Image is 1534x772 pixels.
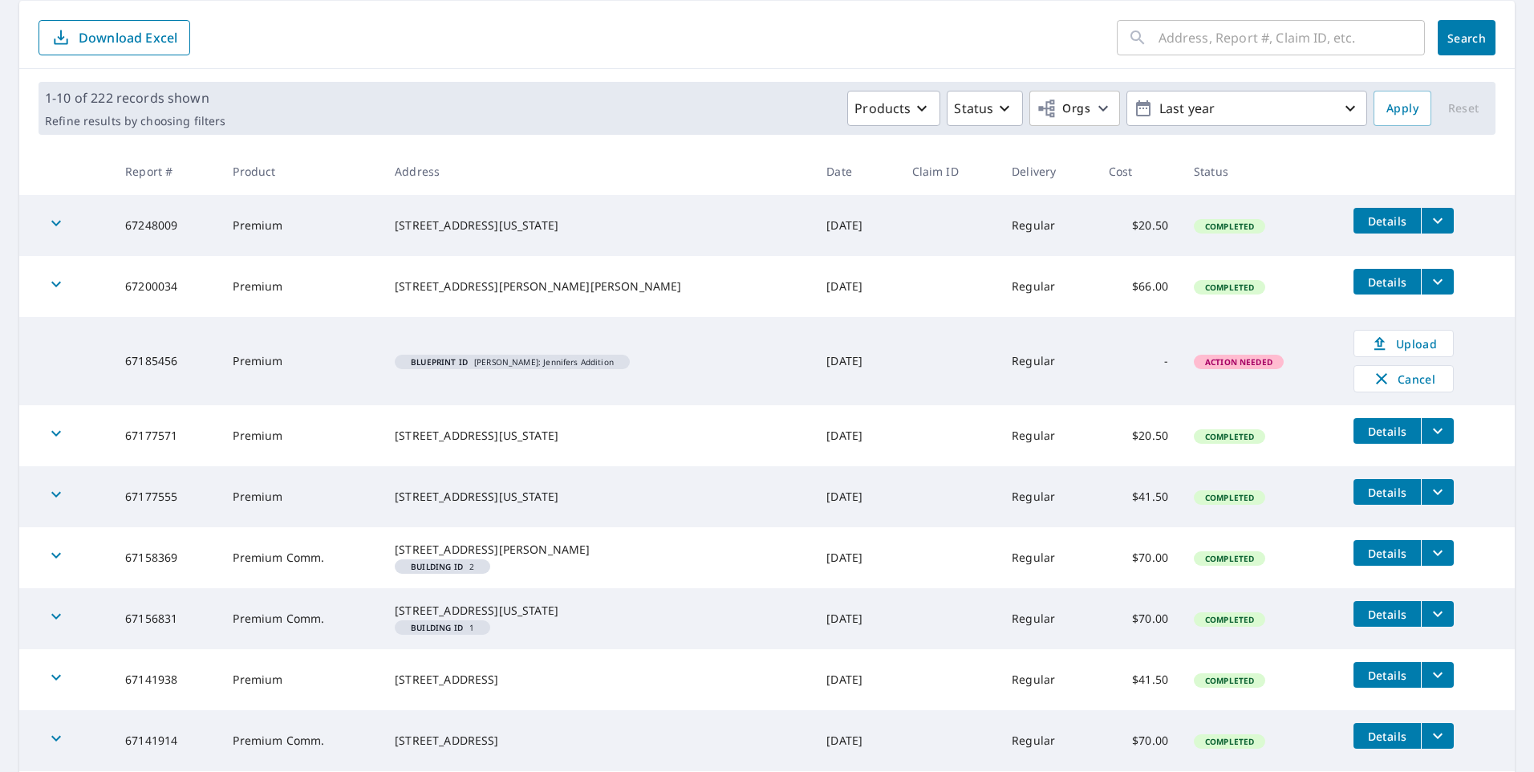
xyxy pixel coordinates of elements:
[814,710,899,771] td: [DATE]
[1353,365,1454,392] button: Cancel
[999,466,1096,527] td: Regular
[1421,723,1454,749] button: filesDropdownBtn-67141914
[411,624,463,632] em: Building ID
[1037,99,1090,119] span: Orgs
[1353,540,1421,566] button: detailsBtn-67158369
[1353,208,1421,234] button: detailsBtn-67248009
[1096,466,1181,527] td: $41.50
[1374,91,1431,126] button: Apply
[220,317,382,405] td: Premium
[1363,424,1411,439] span: Details
[1363,213,1411,229] span: Details
[1195,675,1264,686] span: Completed
[999,527,1096,588] td: Regular
[112,527,220,588] td: 67158369
[112,195,220,256] td: 67248009
[1195,553,1264,564] span: Completed
[1363,607,1411,622] span: Details
[1195,221,1264,232] span: Completed
[1363,274,1411,290] span: Details
[814,256,899,317] td: [DATE]
[45,114,225,128] p: Refine results by choosing filters
[395,542,801,558] div: [STREET_ADDRESS][PERSON_NAME]
[814,588,899,649] td: [DATE]
[401,624,484,632] span: 1
[1386,99,1418,119] span: Apply
[954,99,993,118] p: Status
[1421,662,1454,688] button: filesDropdownBtn-67141938
[1195,356,1282,368] span: Action Needed
[1195,431,1264,442] span: Completed
[999,588,1096,649] td: Regular
[814,195,899,256] td: [DATE]
[220,649,382,710] td: Premium
[1421,208,1454,234] button: filesDropdownBtn-67248009
[1195,614,1264,625] span: Completed
[1353,269,1421,295] button: detailsBtn-67200034
[1195,492,1264,503] span: Completed
[1353,330,1454,357] a: Upload
[1159,15,1425,60] input: Address, Report #, Claim ID, etc.
[401,563,484,571] span: 2
[999,405,1096,466] td: Regular
[999,649,1096,710] td: Regular
[1363,485,1411,500] span: Details
[1195,736,1264,747] span: Completed
[1096,405,1181,466] td: $20.50
[79,29,177,47] p: Download Excel
[1096,317,1181,405] td: -
[220,588,382,649] td: Premium Comm.
[999,710,1096,771] td: Regular
[1353,601,1421,627] button: detailsBtn-67156831
[112,317,220,405] td: 67185456
[1195,282,1264,293] span: Completed
[395,428,801,444] div: [STREET_ADDRESS][US_STATE]
[112,710,220,771] td: 67141914
[1096,148,1181,195] th: Cost
[814,466,899,527] td: [DATE]
[999,317,1096,405] td: Regular
[395,672,801,688] div: [STREET_ADDRESS]
[220,527,382,588] td: Premium Comm.
[1363,546,1411,561] span: Details
[1353,418,1421,444] button: detailsBtn-67177571
[1421,479,1454,505] button: filesDropdownBtn-67177555
[947,91,1023,126] button: Status
[1353,662,1421,688] button: detailsBtn-67141938
[395,733,801,749] div: [STREET_ADDRESS]
[395,603,801,619] div: [STREET_ADDRESS][US_STATE]
[220,195,382,256] td: Premium
[999,148,1096,195] th: Delivery
[220,710,382,771] td: Premium Comm.
[382,148,814,195] th: Address
[814,317,899,405] td: [DATE]
[411,358,468,366] em: Blueprint ID
[395,217,801,234] div: [STREET_ADDRESS][US_STATE]
[899,148,1000,195] th: Claim ID
[220,466,382,527] td: Premium
[1181,148,1341,195] th: Status
[411,563,463,571] em: Building ID
[45,88,225,108] p: 1-10 of 222 records shown
[220,256,382,317] td: Premium
[1364,334,1443,353] span: Upload
[401,358,623,366] span: [PERSON_NAME]: Jennifers Addition
[112,466,220,527] td: 67177555
[1421,540,1454,566] button: filesDropdownBtn-67158369
[395,278,801,295] div: [STREET_ADDRESS][PERSON_NAME][PERSON_NAME]
[847,91,940,126] button: Products
[999,256,1096,317] td: Regular
[1096,710,1181,771] td: $70.00
[112,649,220,710] td: 67141938
[1451,30,1483,46] span: Search
[1096,195,1181,256] td: $20.50
[395,489,801,505] div: [STREET_ADDRESS][US_STATE]
[112,256,220,317] td: 67200034
[112,148,220,195] th: Report #
[220,405,382,466] td: Premium
[112,405,220,466] td: 67177571
[1096,588,1181,649] td: $70.00
[1421,418,1454,444] button: filesDropdownBtn-67177571
[814,649,899,710] td: [DATE]
[814,148,899,195] th: Date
